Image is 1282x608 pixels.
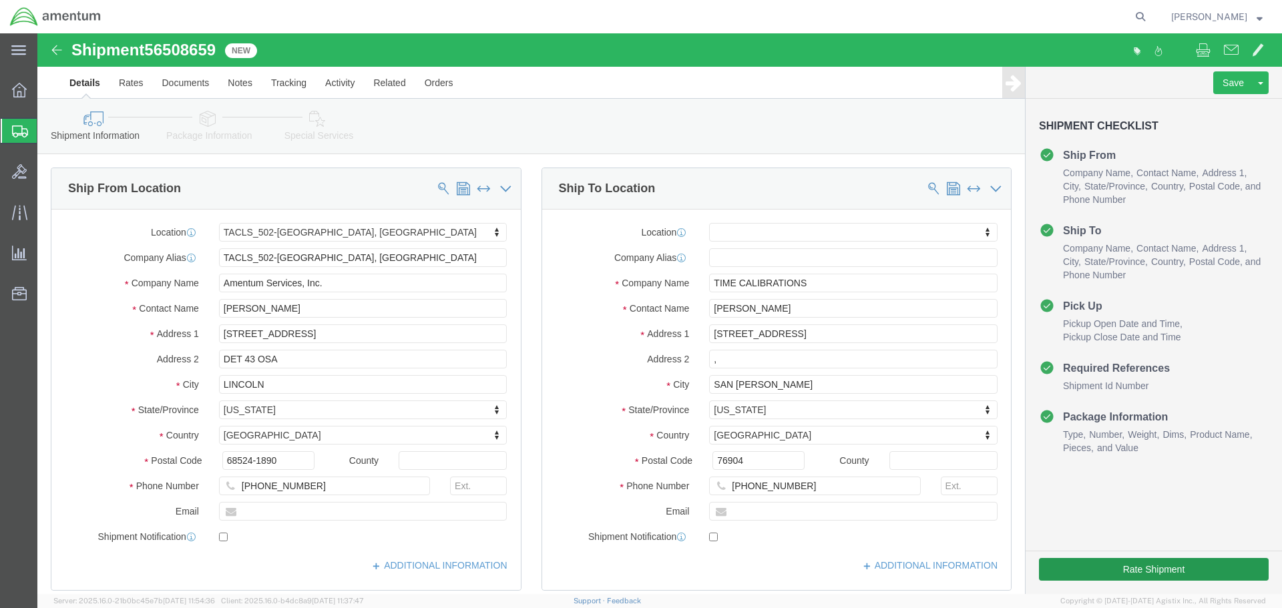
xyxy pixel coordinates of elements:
a: Support [574,597,607,605]
span: Server: 2025.16.0-21b0bc45e7b [53,597,215,605]
a: Feedback [607,597,641,605]
span: [DATE] 11:54:36 [163,597,215,605]
span: Copyright © [DATE]-[DATE] Agistix Inc., All Rights Reserved [1060,595,1266,607]
button: [PERSON_NAME] [1170,9,1263,25]
iframe: FS Legacy Container [37,33,1282,594]
span: Client: 2025.16.0-b4dc8a9 [221,597,364,605]
span: Mark Kreutzer [1171,9,1247,24]
img: logo [9,7,101,27]
span: [DATE] 11:37:47 [312,597,364,605]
